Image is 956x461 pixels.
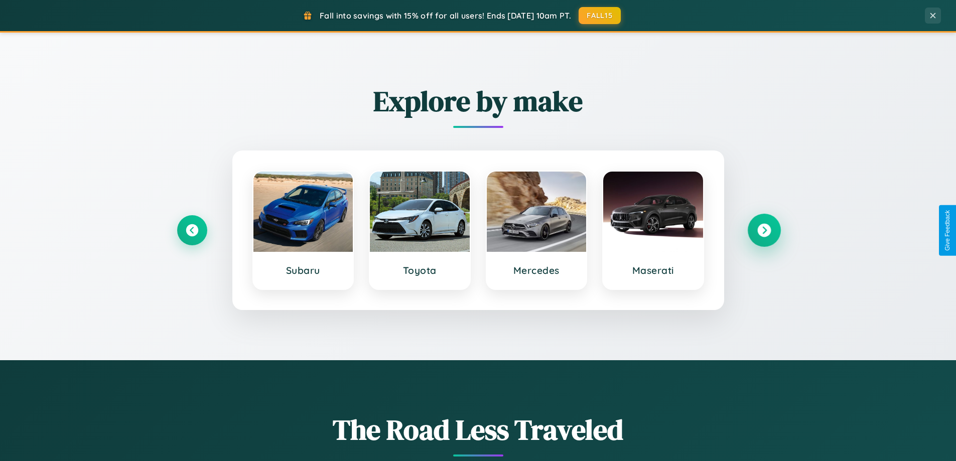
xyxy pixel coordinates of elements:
[497,264,577,276] h3: Mercedes
[177,82,779,120] h2: Explore by make
[613,264,693,276] h3: Maserati
[320,11,571,21] span: Fall into savings with 15% off for all users! Ends [DATE] 10am PT.
[380,264,460,276] h3: Toyota
[944,210,951,251] div: Give Feedback
[177,410,779,449] h1: The Road Less Traveled
[263,264,343,276] h3: Subaru
[579,7,621,24] button: FALL15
